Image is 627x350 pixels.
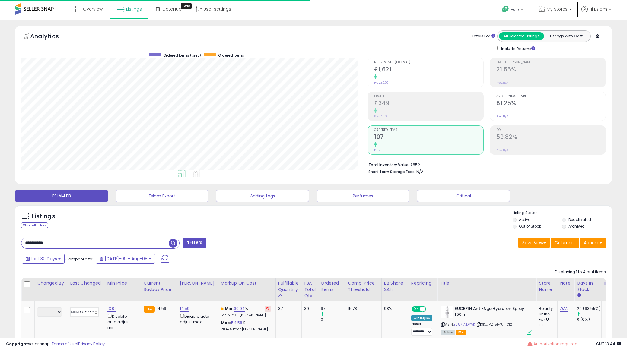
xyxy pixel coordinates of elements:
[35,278,68,301] th: CSV column name: cust_attr_2_Changed by
[52,341,77,347] a: Terms of Use
[221,313,271,317] p: 12.61% Profit [PERSON_NAME]
[321,306,345,311] div: 97
[417,190,510,202] button: Critical
[368,161,601,168] li: £852
[472,33,495,39] div: Totals For
[496,148,508,152] small: Prev: N/A
[278,306,297,311] div: 37
[317,190,409,202] button: Perfumes
[511,7,519,12] span: Help
[411,322,433,336] div: Preset:
[96,254,155,264] button: [DATE]-09 - Aug-08
[144,306,155,313] small: FBA
[412,307,420,312] span: ON
[476,322,512,327] span: | SKU: PZ-5H4U-IO12
[518,238,550,248] button: Save View
[6,341,105,347] div: seller snap | |
[568,217,591,222] label: Deactivated
[384,306,404,311] div: 93%
[180,280,216,286] div: [PERSON_NAME]
[68,278,105,301] th: CSV column name: cust_attr_1_Last Changed
[126,6,142,12] span: Listings
[31,256,57,262] span: Last 30 Days
[374,134,483,142] h2: 107
[374,95,483,98] span: Profit
[304,280,316,299] div: FBA Total Qty
[416,169,424,175] span: N/A
[496,134,606,142] h2: 59.82%
[321,280,343,293] div: Ordered Items
[496,115,508,118] small: Prev: N/A
[218,53,244,58] span: Ordered Items
[374,115,389,118] small: Prev: £0.00
[456,330,466,335] span: FBA
[493,45,543,52] div: Include Returns
[21,222,48,228] div: Clear All Filters
[519,217,530,222] label: Active
[163,53,201,58] span: Ordered Items (prev)
[374,81,389,84] small: Prev: £0.00
[15,190,108,202] button: ESLAM BB
[560,306,567,312] a: N/A
[496,81,508,84] small: Prev: N/A
[496,66,606,74] h2: 21.56%
[555,269,606,275] div: Displaying 1 to 4 of 4 items
[78,341,105,347] a: Privacy Policy
[577,293,581,298] small: Days In Stock.
[577,306,601,311] div: 29 (93.55%)
[32,212,55,221] h5: Listings
[218,278,275,301] th: The percentage added to the cost of goods (COGS) that forms the calculator for Min & Max prices.
[374,128,483,132] span: Ordered Items
[455,306,528,319] b: EUCERIN Anti-Age Hyaluron Spray 150 ml
[183,238,206,248] button: Filters
[596,341,621,347] span: 2025-09-8 13:44 GMT
[107,280,138,286] div: Min Price
[441,306,453,318] img: 31y1uGNqTCL._SL40_.jpg
[411,315,433,321] div: Win BuyBox
[502,5,509,13] i: Get Help
[539,306,553,328] div: Beauty Shine For U DE
[180,313,214,325] div: Disable auto adjust max
[30,32,71,42] h5: Analytics
[555,240,574,246] span: Columns
[513,210,612,216] p: Listing States:
[496,95,606,98] span: Avg. Buybox Share
[348,306,377,311] div: 15.78
[411,280,435,286] div: Repricing
[70,280,102,286] div: Last Changed
[116,190,208,202] button: Eslam Export
[454,322,475,327] a: B087LNDYVK
[547,6,568,12] span: My Stores
[221,306,271,317] div: %
[22,254,65,264] button: Last 30 Days
[105,256,148,262] span: [DATE]-09 - Aug-08
[37,280,65,286] div: Changed by
[221,280,273,286] div: Markup on Cost
[374,66,483,74] h2: £1,621
[221,327,271,331] p: 20.42% Profit [PERSON_NAME]
[278,280,299,293] div: Fulfillable Quantity
[144,280,175,293] div: Current Buybox Price
[589,6,607,12] span: Hi Eslam
[577,280,599,293] div: Days In Stock
[107,306,116,312] a: 13.01
[374,100,483,108] h2: £349
[156,306,166,311] span: 14.59
[577,317,601,322] div: 0 (0%)
[225,306,234,311] b: Min:
[234,306,245,312] a: 30.04
[581,6,611,20] a: Hi Eslam
[231,320,242,326] a: 54.58
[497,1,529,20] a: Help
[374,148,383,152] small: Prev: 0
[580,238,606,248] button: Actions
[304,306,313,311] div: 39
[384,280,406,293] div: BB Share 24h.
[180,306,190,312] a: 14.59
[551,238,579,248] button: Columns
[83,6,103,12] span: Overview
[560,280,572,286] div: Note
[6,341,28,347] strong: Copyright
[441,306,532,334] div: ASIN:
[519,224,541,229] label: Out of Stock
